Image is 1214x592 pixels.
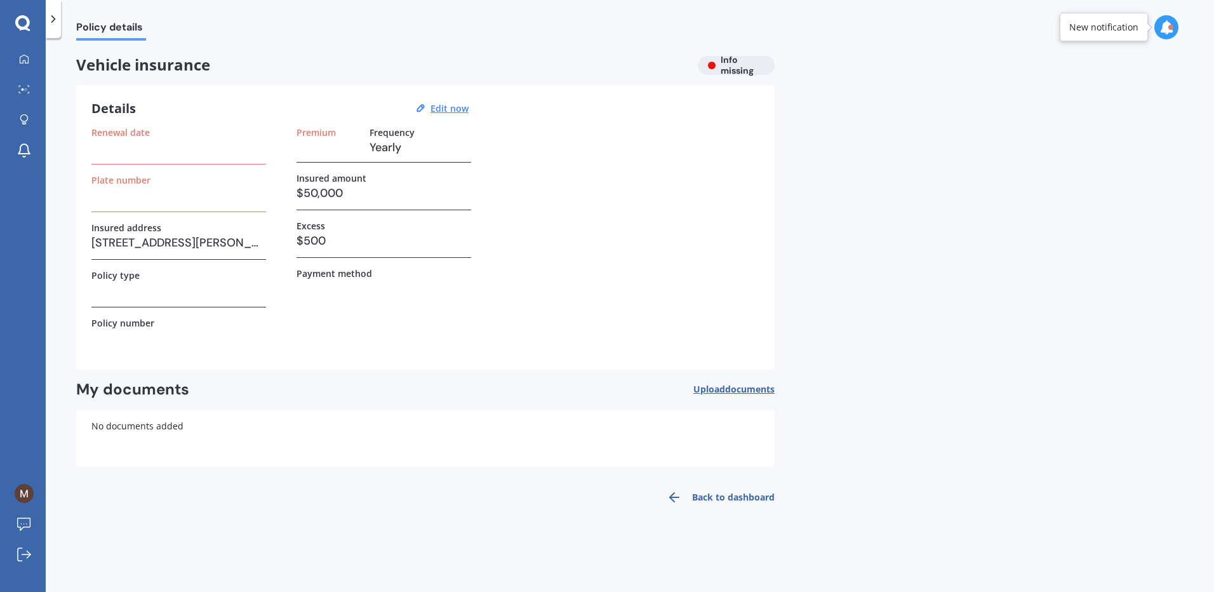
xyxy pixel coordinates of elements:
[370,127,415,138] label: Frequency
[297,268,372,279] label: Payment method
[430,102,469,114] u: Edit now
[91,270,140,281] label: Policy type
[297,220,325,231] label: Excess
[427,103,472,114] button: Edit now
[91,100,136,117] h3: Details
[15,484,34,503] img: ACg8ocIU4bGjwMGrbZJJ8JGUYtwiIx1JNRJk8wR-obaSvo3BtFXCdQ=s96-c
[76,21,146,38] span: Policy details
[91,127,150,138] label: Renewal date
[91,175,150,185] label: Plate number
[297,184,471,203] h3: $50,000
[693,384,775,394] span: Upload
[693,380,775,400] button: Uploaddocuments
[725,383,775,395] span: documents
[76,56,688,74] span: Vehicle insurance
[1069,21,1138,34] div: New notification
[91,222,161,233] label: Insured address
[91,318,154,328] label: Policy number
[297,231,471,250] h3: $500
[76,380,189,400] h2: My documents
[659,482,775,513] a: Back to dashboard
[370,138,471,157] h3: Yearly
[91,233,266,252] h3: [STREET_ADDRESS][PERSON_NAME]
[297,173,366,184] label: Insured amount
[297,127,336,138] label: Premium
[76,410,775,467] div: No documents added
